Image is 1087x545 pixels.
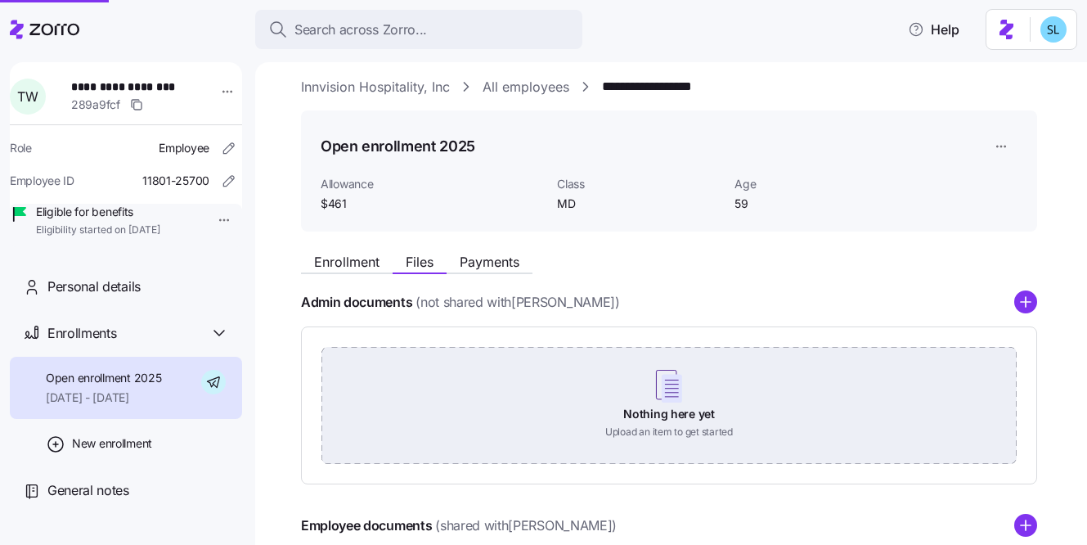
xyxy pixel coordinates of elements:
[255,10,582,49] button: Search across Zorro...
[483,77,569,97] a: All employees
[36,223,160,237] span: Eligibility started on [DATE]
[72,435,152,452] span: New enrollment
[301,293,412,312] h4: Admin documents
[294,20,427,40] span: Search across Zorro...
[1040,16,1067,43] img: 7c620d928e46699fcfb78cede4daf1d1
[10,140,32,156] span: Role
[36,204,160,220] span: Eligible for benefits
[1014,514,1037,537] svg: add icon
[406,255,433,268] span: Files
[734,196,899,212] span: 59
[557,176,721,192] span: Class
[1014,291,1037,313] svg: add icon
[734,176,899,192] span: Age
[71,97,120,113] span: 289a9fcf
[435,516,617,536] span: (shared with [PERSON_NAME] )
[17,90,38,103] span: T W
[415,292,619,313] span: (not shared with [PERSON_NAME] )
[46,370,161,386] span: Open enrollment 2025
[321,136,475,156] h1: Open enrollment 2025
[47,277,141,297] span: Personal details
[321,196,544,212] span: $461
[557,196,721,212] span: MD
[301,77,450,97] a: Innvision Hospitality, Inc
[908,20,959,39] span: Help
[460,255,519,268] span: Payments
[46,390,161,406] span: [DATE] - [DATE]
[895,13,972,46] button: Help
[159,140,209,156] span: Employee
[47,323,116,344] span: Enrollments
[10,173,74,189] span: Employee ID
[47,480,129,501] span: General notes
[142,173,209,189] span: 11801-25700
[321,176,544,192] span: Allowance
[301,516,432,535] h4: Employee documents
[314,255,380,268] span: Enrollment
